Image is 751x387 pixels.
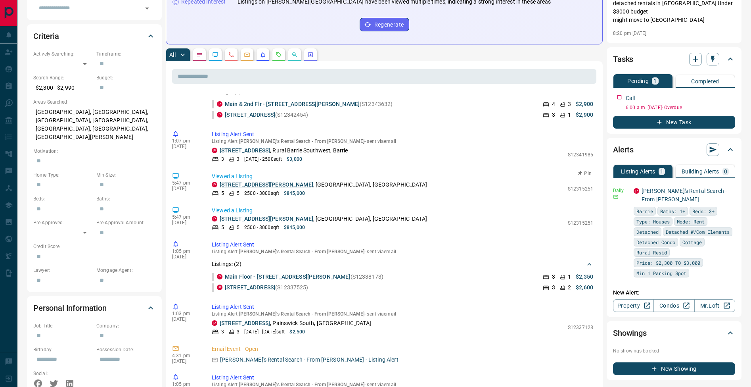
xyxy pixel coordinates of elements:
p: Social: [33,370,92,377]
p: Email Event - Open [212,345,593,353]
div: property.ca [217,112,222,117]
span: Detached W/Com Elements [666,228,730,236]
p: $845,000 [284,190,305,197]
span: Price: $2,300 TO $3,000 [636,259,700,267]
span: Baths: 1+ [660,207,685,215]
p: 1 [568,273,571,281]
p: Budget: [96,74,155,81]
button: Open [142,3,153,14]
p: (S12338173) [225,273,383,281]
a: [STREET_ADDRESS] [220,320,270,326]
div: Personal Information [33,298,155,318]
h2: Alerts [613,143,634,156]
p: Listing Alert Sent [212,241,593,249]
div: property.ca [212,216,217,221]
p: $2,500 [289,328,305,335]
p: Credit Score: [33,243,155,250]
span: [PERSON_NAME]'s Rental Search - From [PERSON_NAME] [239,311,365,317]
p: Areas Searched: [33,98,155,106]
p: 0 [724,169,727,174]
p: Search Range: [33,74,92,81]
a: [STREET_ADDRESS][PERSON_NAME] [220,181,313,188]
p: Pre-Approval Amount: [96,219,155,226]
p: Pending [627,78,649,84]
p: 2500 - 3000 sqft [244,224,279,231]
p: Motivation: [33,148,155,155]
p: 3 [552,273,555,281]
a: [STREET_ADDRESS] [225,112,275,118]
p: Possession Date: [96,346,155,353]
p: 1:03 pm [172,311,200,316]
p: (S12343632) [225,100,393,108]
p: No showings booked [613,347,735,354]
p: Viewed a Listing [212,172,593,181]
p: , [GEOGRAPHIC_DATA], [GEOGRAPHIC_DATA] [220,181,427,189]
button: Regenerate [360,18,409,31]
p: 5 [221,224,224,231]
span: [PERSON_NAME]'s Rental Search - From [PERSON_NAME] [239,139,365,144]
p: Listing Alert Sent [212,303,593,311]
p: 6:00 a.m. [DATE] - Overdue [626,104,735,111]
p: 5 [237,224,239,231]
p: Building Alerts [682,169,719,174]
h2: Showings [613,327,647,339]
span: Min 1 Parking Spot [636,269,686,277]
p: S12315251 [568,219,593,227]
p: 4 [552,100,555,108]
p: 2500 - 3000 sqft [244,190,279,197]
a: Condos [653,299,694,312]
p: S12315251 [568,185,593,193]
p: [DATE] [172,144,200,149]
span: Type: Houses [636,218,670,225]
p: Home Type: [33,171,92,179]
p: $845,000 [284,224,305,231]
p: Pre-Approved: [33,219,92,226]
div: Showings [613,323,735,343]
div: property.ca [217,285,222,290]
p: $2,900 [576,111,593,119]
p: [DATE] [172,186,200,191]
svg: Agent Actions [307,52,314,58]
p: , Painswick South, [GEOGRAPHIC_DATA] [220,319,371,327]
p: [DATE] [172,220,200,225]
h2: Personal Information [33,302,107,314]
div: property.ca [212,182,217,187]
p: Job Title: [33,322,92,329]
p: $2,300 - $2,990 [33,81,92,94]
p: (S12337525) [225,283,308,292]
p: Listing Alert Sent [212,374,593,382]
h2: Criteria [33,30,59,42]
p: Daily [613,187,629,194]
p: [DATE] - [DATE] sqft [244,328,285,335]
div: Listings: (2) [212,257,593,271]
p: Call [626,94,635,102]
span: [PERSON_NAME]'s Rental Search - From [PERSON_NAME] [239,249,365,254]
div: Criteria [33,27,155,46]
p: Birthday: [33,346,92,353]
div: property.ca [217,274,222,279]
p: [DATE] [172,254,200,260]
svg: Email [613,194,619,200]
p: 5 [237,190,239,197]
span: Barrie [636,207,653,215]
p: 4:31 pm [172,353,200,358]
button: New Showing [613,362,735,375]
p: Viewed a Listing [212,206,593,215]
span: Beds: 3+ [692,207,715,215]
a: Mr.Loft [694,299,735,312]
p: $3,000 [287,156,302,163]
p: 8:20 pm [DATE] [613,31,647,36]
span: Detached [636,228,659,236]
a: [STREET_ADDRESS] [225,284,275,291]
p: 1 [568,111,571,119]
div: property.ca [212,148,217,153]
h2: Tasks [613,53,633,65]
span: Detached Condo [636,238,675,246]
p: , Rural Barrie Southwest, Barrie [220,146,348,155]
svg: Lead Browsing Activity [212,52,218,58]
p: 1:05 pm [172,248,200,254]
p: (S12342454) [225,111,308,119]
p: 1 [653,78,657,84]
p: 1:07 pm [172,138,200,144]
a: [STREET_ADDRESS][PERSON_NAME] [220,216,313,222]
